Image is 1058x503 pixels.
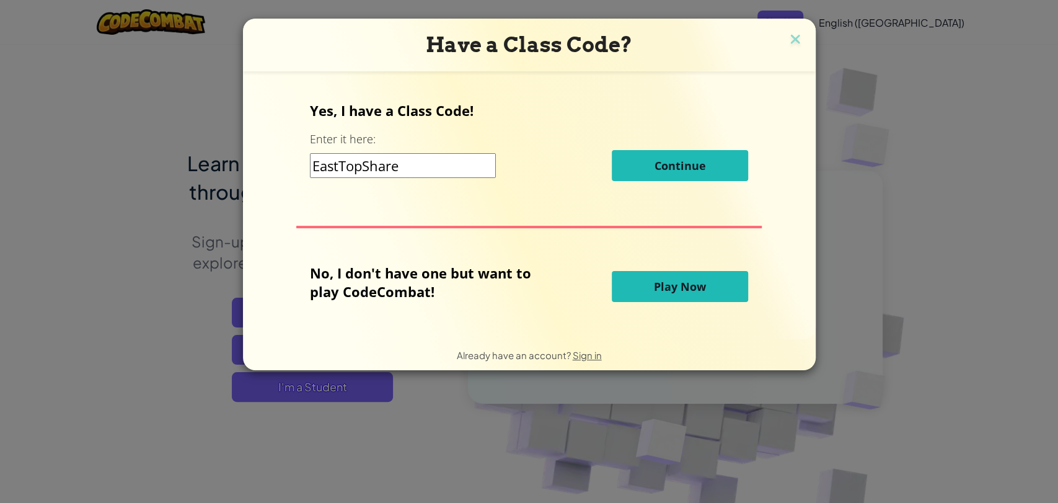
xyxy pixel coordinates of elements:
button: Continue [612,150,748,181]
a: Sign in [573,349,602,361]
span: Have a Class Code? [426,32,632,57]
p: No, I don't have one but want to play CodeCombat! [310,264,550,301]
p: Yes, I have a Class Code! [310,101,748,120]
img: close icon [787,31,803,50]
span: Continue [655,158,706,173]
span: Play Now [654,279,706,294]
button: Play Now [612,271,748,302]
span: Already have an account? [457,349,573,361]
label: Enter it here: [310,131,376,147]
